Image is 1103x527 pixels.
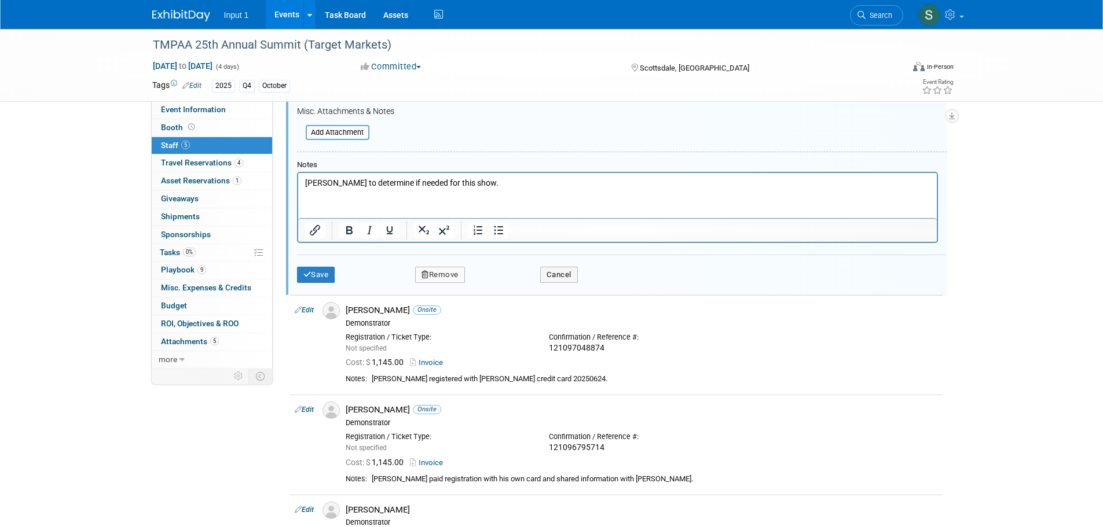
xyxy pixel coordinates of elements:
[346,358,372,367] span: Cost: $
[212,80,235,92] div: 2025
[346,458,372,467] span: Cost: $
[224,10,249,20] span: Input 1
[410,458,448,467] a: Invoice
[234,159,243,167] span: 4
[152,119,272,137] a: Booth
[360,222,379,238] button: Italic
[346,404,938,415] div: [PERSON_NAME]
[215,63,239,71] span: (4 days)
[413,405,441,414] span: Onsite
[186,123,197,131] span: Booth not reserved yet
[346,504,938,515] div: [PERSON_NAME]
[152,351,272,368] a: more
[161,212,200,221] span: Shipments
[177,61,188,71] span: to
[197,266,206,274] span: 9
[346,358,408,367] span: 1,145.00
[339,222,359,238] button: Bold
[297,160,938,170] div: Notes
[161,230,211,239] span: Sponsorships
[346,518,938,527] div: Demonstrator
[182,82,201,90] a: Edit
[357,61,426,73] button: Committed
[161,319,239,328] span: ROI, Objectives & ROO
[159,355,177,364] span: more
[540,267,578,283] button: Cancel
[152,154,272,172] a: Travel Reservations4
[298,173,937,218] iframe: Rich Text Area
[152,244,272,261] a: Tasks0%
[305,222,325,238] button: Insert/edit link
[346,319,938,328] div: Demonstrator
[415,267,465,283] button: Remove
[161,194,199,203] span: Giveaways
[346,418,938,428] div: Demonstrator
[922,79,953,85] div: Event Rating
[468,222,488,238] button: Numbered list
[346,333,532,342] div: Registration / Ticket Type:
[152,79,201,93] td: Tags
[434,222,454,238] button: Superscript
[323,502,340,519] img: Associate-Profile-5.png
[161,123,197,132] span: Booth
[152,333,272,351] a: Attachments5
[640,64,749,72] span: Scottsdale, [GEOGRAPHIC_DATA]
[152,172,272,190] a: Asset Reservations1
[152,315,272,333] a: ROI, Objectives & ROO
[152,137,272,154] a: Staff5
[835,60,954,78] div: Event Format
[323,302,340,319] img: Associate-Profile-5.png
[297,267,335,283] button: Save
[152,208,272,226] a: Shipments
[161,176,241,185] span: Asset Reservations
[152,190,272,208] a: Giveaways
[346,458,408,467] span: 1,145.00
[161,301,187,310] span: Budget
[918,4,940,26] img: Susan Stout
[372,474,938,484] div: [PERSON_NAME] paid registration with his own card and shared information with [PERSON_NAME].
[248,368,272,384] td: Toggle Event Tabs
[926,62,954,71] div: In-Person
[850,5,903,25] a: Search
[346,432,532,441] div: Registration / Ticket Type:
[183,248,196,256] span: 0%
[152,10,210,21] img: ExhibitDay
[346,444,387,452] span: Not specified
[181,141,190,149] span: 5
[549,333,735,342] div: Confirmation / Reference #:
[549,343,735,353] div: 121097048874
[380,222,400,238] button: Underline
[295,506,314,514] a: Edit
[152,279,272,297] a: Misc. Expenses & Credits
[152,101,272,119] a: Event Information
[152,261,272,279] a: Playbook9
[161,283,251,292] span: Misc. Expenses & Credits
[295,306,314,314] a: Edit
[259,80,290,92] div: October
[346,474,367,484] div: Notes:
[346,344,387,352] span: Not specified
[152,226,272,244] a: Sponsorships
[161,265,206,274] span: Playbook
[866,11,892,20] span: Search
[297,106,947,117] div: Misc. Attachments & Notes
[161,158,243,167] span: Travel Reservations
[149,35,886,56] div: TMPAA 25th Annual Summit (Target Markets)
[346,374,367,384] div: Notes:
[152,61,213,71] span: [DATE] [DATE]
[229,368,249,384] td: Personalize Event Tab Strip
[549,432,735,441] div: Confirmation / Reference #:
[549,443,735,453] div: 121096795714
[233,176,241,185] span: 1
[161,105,226,114] span: Event Information
[913,62,925,71] img: Format-Inperson.png
[210,337,219,345] span: 5
[152,297,272,315] a: Budget
[160,248,196,257] span: Tasks
[323,401,340,419] img: Associate-Profile-5.png
[161,141,190,150] span: Staff
[410,358,448,367] a: Invoice
[161,337,219,346] span: Attachments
